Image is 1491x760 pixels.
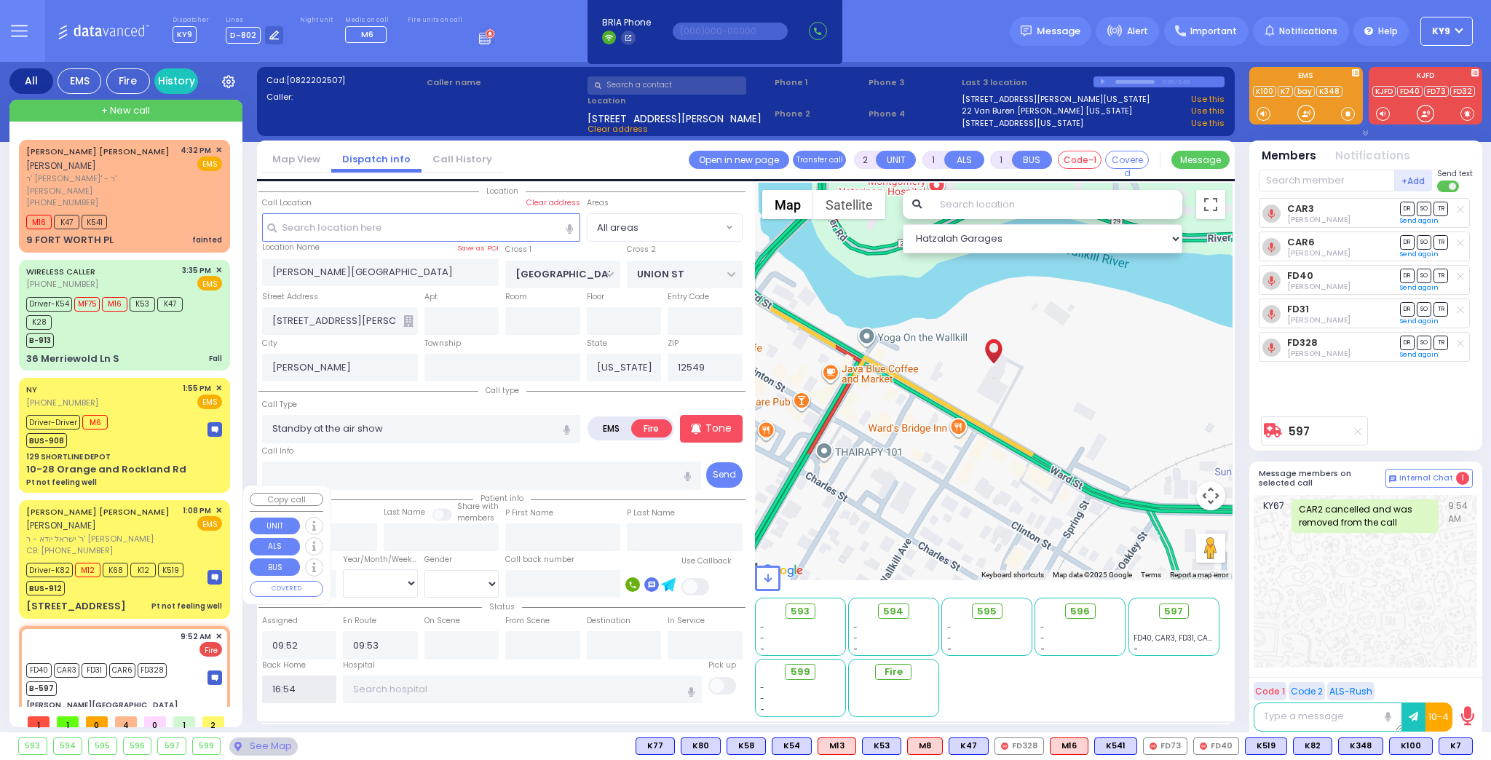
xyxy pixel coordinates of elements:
[86,716,108,727] span: 0
[262,660,306,671] label: Back Home
[101,103,150,118] span: + New call
[343,554,418,566] div: Year/Month/Week/Day
[1399,473,1453,483] span: Internal Chat
[26,581,65,595] span: BUS-912
[526,197,580,209] label: Clear address
[1400,235,1415,249] span: DR
[26,599,126,614] div: [STREET_ADDRESS]
[962,76,1093,89] label: Last 3 location
[115,716,137,727] span: 4
[760,693,764,704] span: -
[1292,499,1439,533] div: CAR2 cancelled and was removed from the call
[58,22,154,40] img: Logo
[1395,170,1433,191] button: +Add
[207,670,222,685] img: message-box.svg
[1417,302,1431,316] span: SO
[962,117,1083,130] a: [STREET_ADDRESS][US_STATE]
[158,563,183,577] span: K519
[1287,270,1313,281] a: FD40
[183,505,211,516] span: 1:08 PM
[478,385,526,396] span: Call type
[1196,534,1225,563] button: Drag Pegman onto the map to open Street View
[1249,72,1363,82] label: EMS
[681,737,721,755] div: BLS
[54,738,82,754] div: 594
[930,190,1182,219] input: Search location
[250,538,300,555] button: ALS
[26,506,170,518] a: [PERSON_NAME] [PERSON_NAME]
[1021,25,1032,36] img: message.svg
[343,615,376,627] label: En Route
[762,190,813,219] button: Show street map
[130,563,156,577] span: K12
[181,145,211,156] span: 4:32 PM
[588,123,648,135] span: Clear address
[631,419,672,438] label: Fire
[300,16,333,25] label: Night unit
[26,266,95,277] a: WIRELESS CALLER
[760,644,764,654] span: -
[57,716,79,727] span: 1
[706,462,743,488] button: Send
[427,76,582,89] label: Caller name
[102,297,127,312] span: M16
[760,633,764,644] span: -
[215,264,222,277] span: ✕
[19,738,47,754] div: 593
[1432,25,1450,38] span: KY9
[1094,737,1137,755] div: BLS
[627,244,656,256] label: Cross 2
[636,737,675,755] div: BLS
[457,512,494,523] span: members
[262,615,298,627] label: Assigned
[26,197,98,208] span: [PHONE_NUMBER]
[775,76,863,89] span: Phone 1
[199,642,222,657] span: Fire
[266,74,422,87] label: Cad:
[1433,202,1448,215] span: TR
[193,738,221,754] div: 599
[668,291,709,303] label: Entry Code
[154,68,198,94] a: History
[947,633,952,644] span: -
[26,415,80,430] span: Driver-Driver
[424,338,461,349] label: Township
[947,644,952,654] span: -
[505,615,550,627] label: From Scene
[1196,481,1225,510] button: Map camera controls
[1191,117,1225,130] a: Use this
[197,395,222,409] span: EMS
[689,151,789,169] a: Open in new page
[759,561,807,580] img: Google
[473,493,531,504] span: Patient info
[422,152,503,166] a: Call History
[250,518,300,535] button: UNIT
[1400,336,1415,349] span: DR
[636,737,675,755] div: K77
[587,197,609,209] label: Areas
[505,291,527,303] label: Room
[1040,633,1045,644] span: -
[1262,148,1316,165] button: Members
[1287,314,1350,325] span: Elimeilech Friedman
[343,660,375,671] label: Hospital
[668,615,705,627] label: In Service
[1437,179,1460,194] label: Turn off text
[1171,151,1230,169] button: Message
[587,615,630,627] label: Destination
[331,152,422,166] a: Dispatch info
[26,563,73,577] span: Driver-K82
[775,108,863,120] span: Phone 2
[1259,170,1395,191] input: Search member
[250,558,300,576] button: BUS
[262,291,318,303] label: Street Address
[250,493,323,507] button: Copy call
[1420,17,1473,46] button: KY9
[1287,237,1315,248] a: CAR6
[708,660,736,671] label: Pick up
[1433,269,1448,282] span: TR
[182,265,211,276] span: 3:35 PM
[215,144,222,157] span: ✕
[26,173,175,197] span: ר' [PERSON_NAME]' - ר' [PERSON_NAME]
[876,151,916,169] button: UNIT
